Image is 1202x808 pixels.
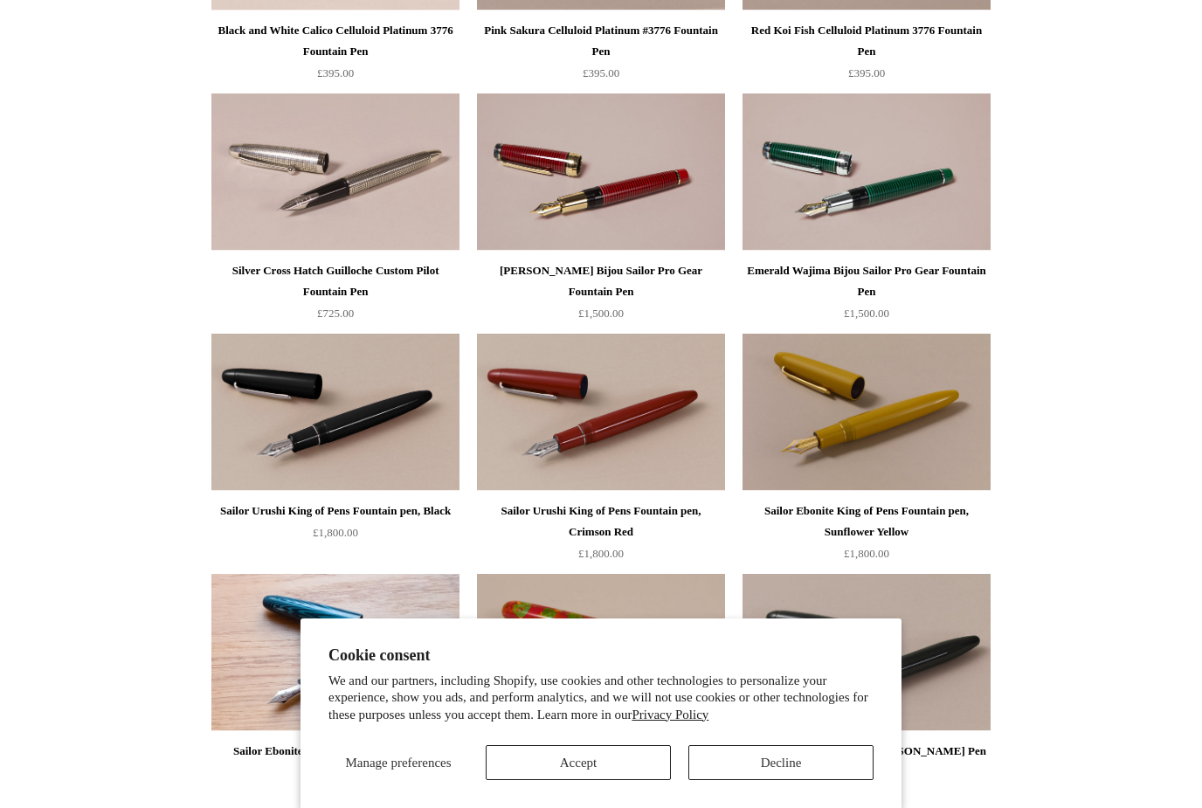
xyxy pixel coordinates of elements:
[211,93,459,251] img: Silver Cross Hatch Guilloche Custom Pilot Fountain Pen
[743,501,991,572] a: Sailor Ebonite King of Pens Fountain pen, Sunflower Yellow £1,800.00
[743,334,991,491] a: Sailor Ebonite King of Pens Fountain pen, Sunflower Yellow Sailor Ebonite King of Pens Fountain p...
[578,307,624,320] span: £1,500.00
[477,20,725,92] a: Pink Sakura Celluloid Platinum #3776 Fountain Pen £395.00
[481,501,721,542] div: Sailor Urushi King of Pens Fountain pen, Crimson Red
[211,334,459,491] a: Sailor Urushi King of Pens Fountain pen, Black Sailor Urushi King of Pens Fountain pen, Black
[848,66,885,79] span: £395.00
[211,260,459,332] a: Silver Cross Hatch Guilloche Custom Pilot Fountain Pen £725.00
[317,307,354,320] span: £725.00
[743,93,991,251] img: Emerald Wajima Bijou Sailor Pro Gear Fountain Pen
[844,307,889,320] span: £1,500.00
[743,260,991,332] a: Emerald Wajima Bijou Sailor Pro Gear Fountain Pen £1,500.00
[216,501,455,521] div: Sailor Urushi King of Pens Fountain pen, Black
[477,574,725,731] img: Sailor 1911 Aomori Ryuumon-nuri Fountain Pen
[477,93,725,251] a: Ruby Wajima Bijou Sailor Pro Gear Fountain Pen Ruby Wajima Bijou Sailor Pro Gear Fountain Pen
[747,260,986,302] div: Emerald Wajima Bijou Sailor Pro Gear Fountain Pen
[477,334,725,491] a: Sailor Urushi King of Pens Fountain pen, Crimson Red Sailor Urushi King of Pens Fountain pen, Cri...
[211,574,459,731] a: Sailor Ebonite King of Pens Fountain pen, Ripple Blue Sailor Ebonite King of Pens Fountain pen, R...
[211,574,459,731] img: Sailor Ebonite King of Pens Fountain pen, Ripple Blue
[477,93,725,251] img: Ruby Wajima Bijou Sailor Pro Gear Fountain Pen
[477,574,725,731] a: Sailor 1911 Aomori Ryuumon-nuri Fountain Pen Sailor 1911 Aomori Ryuumon-nuri Fountain Pen
[477,501,725,572] a: Sailor Urushi King of Pens Fountain pen, Crimson Red £1,800.00
[328,673,874,724] p: We and our partners, including Shopify, use cookies and other technologies to personalize your ex...
[747,20,986,62] div: Red Koi Fish Celluloid Platinum 3776 Fountain Pen
[481,260,721,302] div: [PERSON_NAME] Bijou Sailor Pro Gear Fountain Pen
[743,334,991,491] img: Sailor Ebonite King of Pens Fountain pen, Sunflower Yellow
[583,66,619,79] span: £395.00
[743,20,991,92] a: Red Koi Fish Celluloid Platinum 3776 Fountain Pen £395.00
[317,66,354,79] span: £395.00
[211,93,459,251] a: Silver Cross Hatch Guilloche Custom Pilot Fountain Pen Silver Cross Hatch Guilloche Custom Pilot ...
[328,646,874,665] h2: Cookie consent
[328,745,468,780] button: Manage preferences
[844,547,889,560] span: £1,800.00
[216,20,455,62] div: Black and White Calico Celluloid Platinum 3776 Fountain Pen
[477,334,725,491] img: Sailor Urushi King of Pens Fountain pen, Crimson Red
[477,260,725,332] a: [PERSON_NAME] Bijou Sailor Pro Gear Fountain Pen £1,500.00
[211,334,459,491] img: Sailor Urushi King of Pens Fountain pen, Black
[743,93,991,251] a: Emerald Wajima Bijou Sailor Pro Gear Fountain Pen Emerald Wajima Bijou Sailor Pro Gear Fountain Pen
[688,745,874,780] button: Decline
[211,501,459,572] a: Sailor Urushi King of Pens Fountain pen, Black £1,800.00
[313,526,358,539] span: £1,800.00
[216,260,455,302] div: Silver Cross Hatch Guilloche Custom Pilot Fountain Pen
[486,745,671,780] button: Accept
[743,574,991,731] a: Platinum "Izumo" Tame-nuri Fountain Pen Platinum "Izumo" Tame-nuri Fountain Pen
[743,574,991,731] img: Platinum "Izumo" Tame-nuri Fountain Pen
[211,20,459,92] a: Black and White Calico Celluloid Platinum 3776 Fountain Pen £395.00
[632,708,708,722] a: Privacy Policy
[216,741,455,783] div: Sailor Ebonite King of Pens Fountain pen, Ripple Blue
[345,756,451,770] span: Manage preferences
[481,20,721,62] div: Pink Sakura Celluloid Platinum #3776 Fountain Pen
[747,501,986,542] div: Sailor Ebonite King of Pens Fountain pen, Sunflower Yellow
[578,547,624,560] span: £1,800.00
